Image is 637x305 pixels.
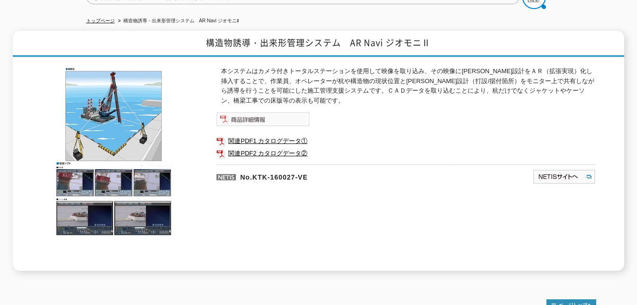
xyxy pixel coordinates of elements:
img: NETISサイトへ [533,169,596,184]
a: トップページ [86,18,115,23]
p: No.KTK-160027-VE [216,164,441,187]
a: 関連PDF2 カタログデータ② [216,147,596,160]
h1: 構造物誘導・出来形管理システム AR Navi ジオモニⅡ [13,31,624,57]
img: 商品詳細情報システム [216,112,310,126]
p: 本システムはカメラ付きトータルステーションを使用して映像を取り込み、その映像に[PERSON_NAME]設計をＡＲ（拡張実現）化し挿入することで、作業員、オペレーターが杭や構造物の現状位置と[P... [221,67,596,106]
img: 構造物誘導・出来形管理システム AR Navi ジオモニⅡ [41,67,188,236]
li: 構造物誘導・出来形管理システム AR Navi ジオモニⅡ [116,16,239,26]
a: 関連PDF1 カタログデータ① [216,135,596,147]
a: 商品詳細情報システム [216,117,310,124]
